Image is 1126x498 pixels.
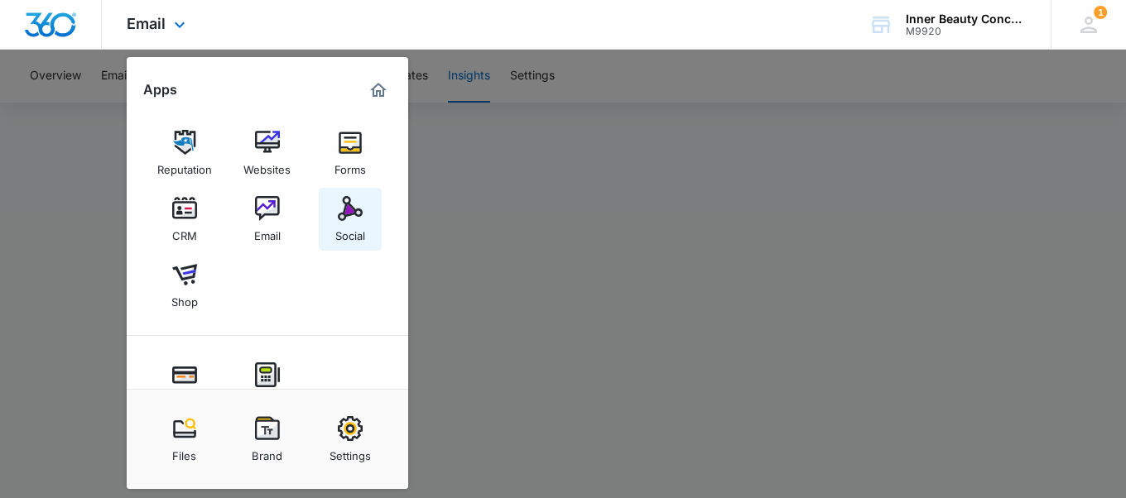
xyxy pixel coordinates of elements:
div: Websites [243,155,291,176]
div: Payments [160,387,209,409]
div: account id [906,26,1027,37]
div: Reputation [157,155,212,176]
a: Websites [236,122,299,184]
div: CRM [172,221,197,242]
div: account name [906,12,1027,26]
a: Forms [319,122,382,184]
div: Forms [334,155,366,176]
div: Brand [252,441,282,462]
a: Files [153,408,216,471]
a: CRM [153,188,216,251]
a: Reputation [153,122,216,184]
h2: Apps [143,82,177,98]
a: Payments [153,354,216,417]
div: Shop [171,287,198,309]
div: Settings [330,441,371,462]
a: POS [236,354,299,417]
div: POS [257,387,278,409]
a: Brand [236,408,299,471]
span: Email [127,15,166,32]
a: Marketing 360® Dashboard [365,77,392,103]
div: Files [172,441,196,462]
div: notifications count [1094,6,1107,19]
a: Email [236,188,299,251]
span: 1 [1094,6,1107,19]
a: Social [319,188,382,251]
a: Shop [153,254,216,317]
div: Email [254,221,281,242]
div: Social [335,221,365,242]
a: Settings [319,408,382,471]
